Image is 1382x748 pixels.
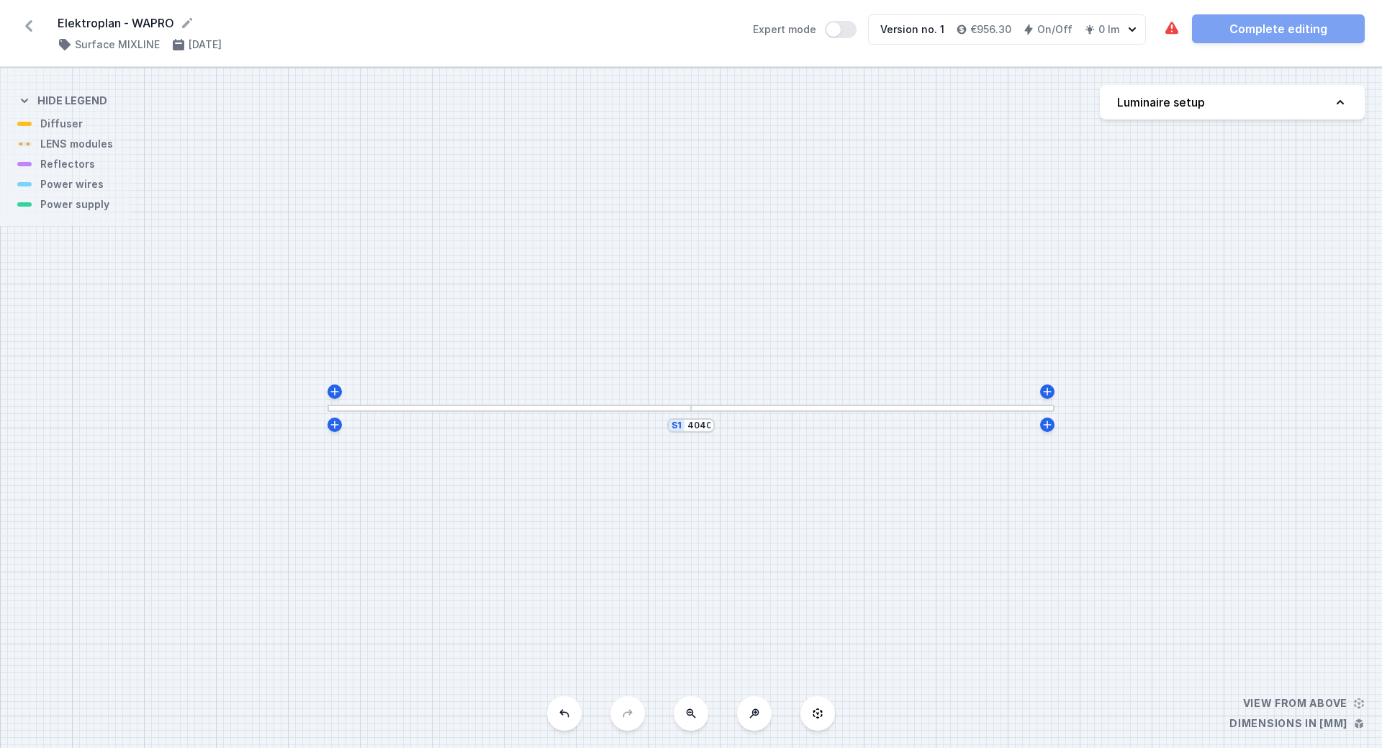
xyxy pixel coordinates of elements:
[868,14,1146,45] button: Version no. 1€956.30On/Off0 lm
[37,94,107,108] h4: Hide legend
[189,37,222,52] h4: [DATE]
[17,82,107,117] button: Hide legend
[970,22,1011,37] h4: €956.30
[880,22,944,37] div: Version no. 1
[180,16,194,30] button: Rename project
[687,420,710,431] input: Dimension [mm]
[1100,85,1365,120] button: Luminaire setup
[1098,22,1119,37] h4: 0 lm
[1117,94,1205,111] h4: Luminaire setup
[58,14,736,32] form: Elektroplan - WAPRO
[825,21,857,38] button: Expert mode
[75,37,160,52] h4: Surface MIXLINE
[753,21,857,38] label: Expert mode
[1037,22,1072,37] h4: On/Off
